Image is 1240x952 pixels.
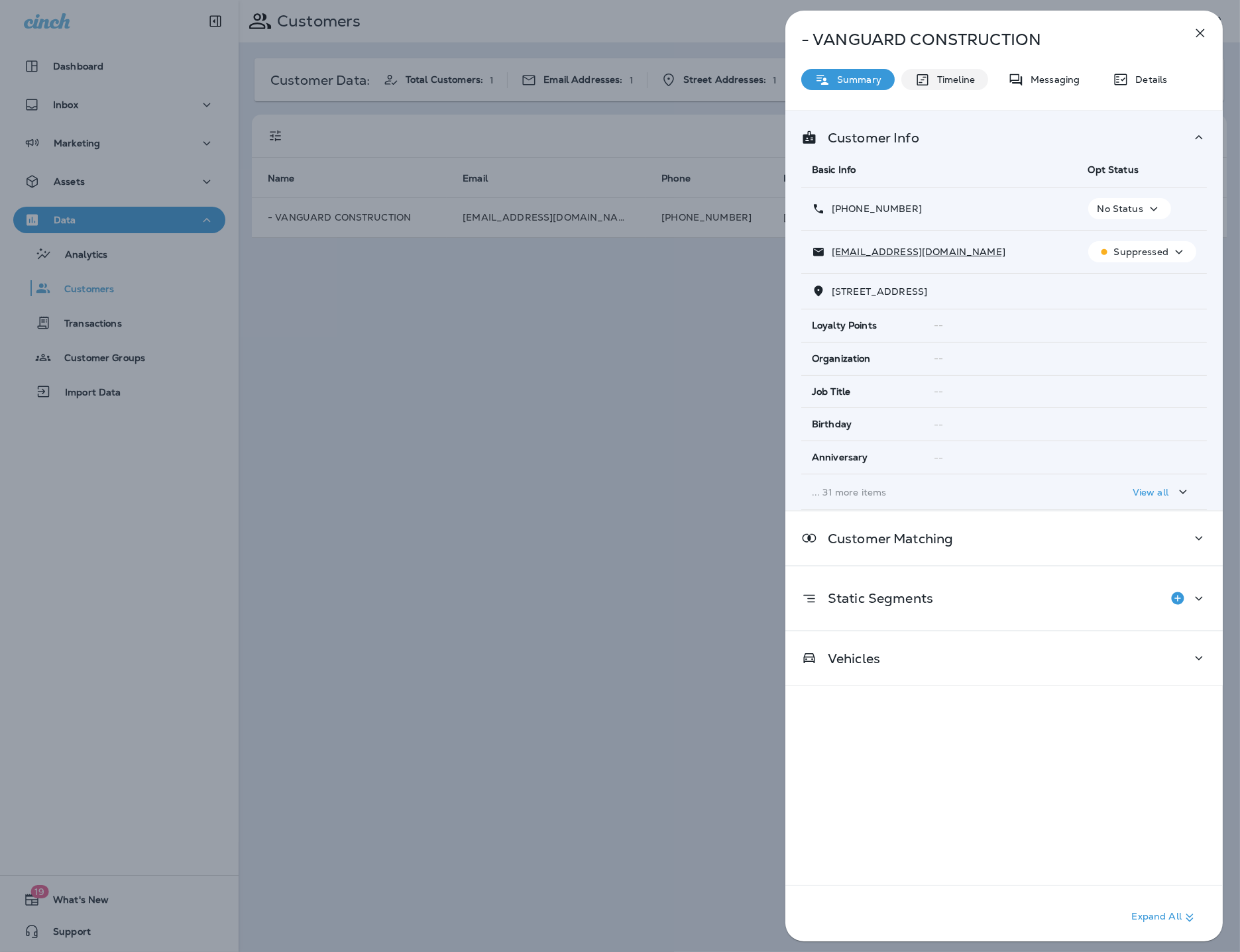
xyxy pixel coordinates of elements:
[1088,241,1196,262] button: Suppressed
[812,320,877,331] span: Loyalty Points
[825,246,1005,257] p: [EMAIL_ADDRESS][DOMAIN_NAME]
[934,452,943,464] span: --
[1098,203,1143,214] p: No Status
[830,74,881,85] p: Summary
[817,593,933,604] p: Static Segments
[1164,585,1191,611] button: Add to Static Segment
[832,286,927,297] span: [STREET_ADDRESS]
[817,132,919,143] p: Customer Info
[812,353,871,364] span: Organization
[812,386,850,397] span: Job Title
[812,419,852,430] span: Birthday
[812,452,868,463] span: Anniversary
[1024,74,1080,85] p: Messaging
[817,533,953,544] p: Customer Matching
[812,164,856,176] span: Basic Info
[1088,164,1139,176] span: Opt Status
[1114,246,1168,257] p: Suppressed
[801,30,1163,49] p: - VANGUARD CONSTRUCTION
[825,203,922,214] p: [PHONE_NUMBER]
[1127,480,1196,504] button: View all
[934,386,943,397] span: --
[934,352,943,364] span: --
[930,74,975,85] p: Timeline
[1133,487,1168,498] p: View all
[1088,198,1171,219] button: No Status
[812,487,1067,498] p: ... 31 more items
[934,419,943,431] span: --
[1127,906,1203,929] button: Expand All
[817,653,880,664] p: Vehicles
[934,319,943,331] span: --
[1129,74,1167,85] p: Details
[1132,910,1198,926] p: Expand All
